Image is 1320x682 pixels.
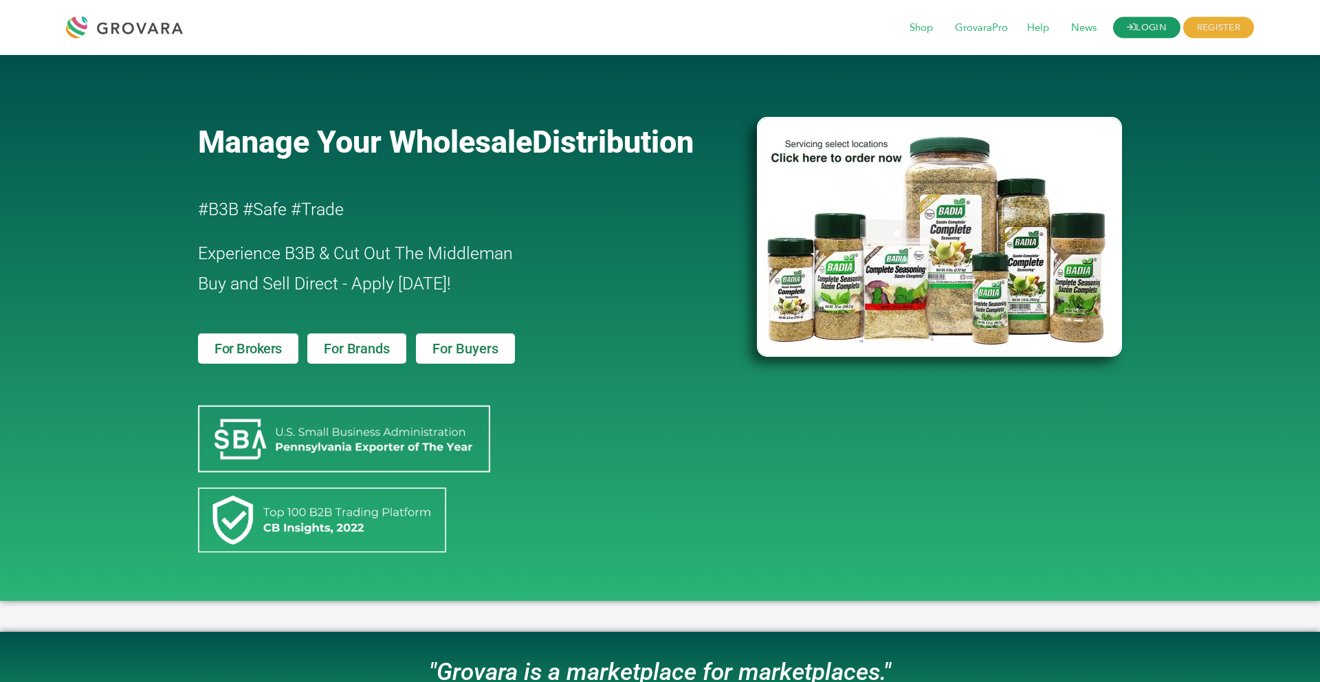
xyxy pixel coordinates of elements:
span: REGISTER [1183,17,1254,38]
span: GrovaraPro [945,15,1017,41]
h2: #B3B #Safe #Trade [198,195,678,225]
span: For Buyers [432,342,498,355]
a: For Buyers [416,333,515,364]
a: For Brands [307,333,406,364]
a: Help [1017,21,1059,36]
a: LOGIN [1113,17,1180,38]
span: For Brands [324,342,389,355]
a: GrovaraPro [945,21,1017,36]
span: News [1061,15,1106,41]
a: For Brokers [198,333,298,364]
span: Help [1017,15,1059,41]
span: Manage Your Wholesale [198,124,532,160]
a: Manage Your WholesaleDistribution [198,124,734,160]
a: News [1061,21,1106,36]
span: Shop [900,15,943,41]
a: Shop [900,21,943,36]
span: Experience B3B & Cut Out The Middleman [198,243,513,263]
span: Buy and Sell Direct - Apply [DATE]! [198,274,451,294]
span: For Brokers [214,342,282,355]
span: Distribution [532,124,694,160]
